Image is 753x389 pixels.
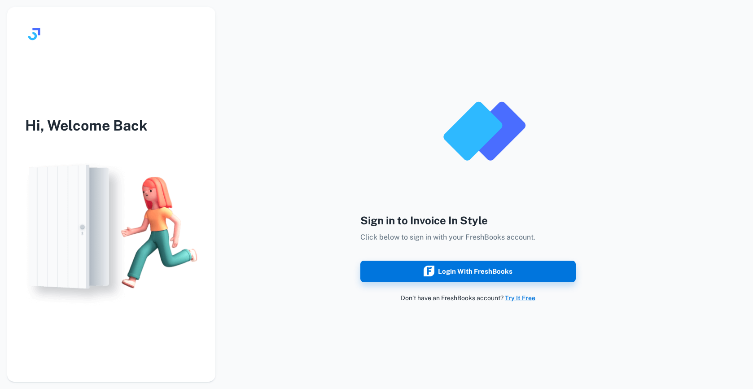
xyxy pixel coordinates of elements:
img: logo.svg [25,25,43,43]
p: Don’t have an FreshBooks account? [360,293,576,303]
img: login [7,154,215,310]
p: Click below to sign in with your FreshBooks account. [360,232,576,243]
button: Login with FreshBooks [360,261,576,282]
div: Login with FreshBooks [424,266,512,277]
h3: Hi, Welcome Back [7,115,215,136]
a: Try It Free [505,294,535,302]
img: logo_invoice_in_style_app.png [439,87,529,176]
h4: Sign in to Invoice In Style [360,212,576,228]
